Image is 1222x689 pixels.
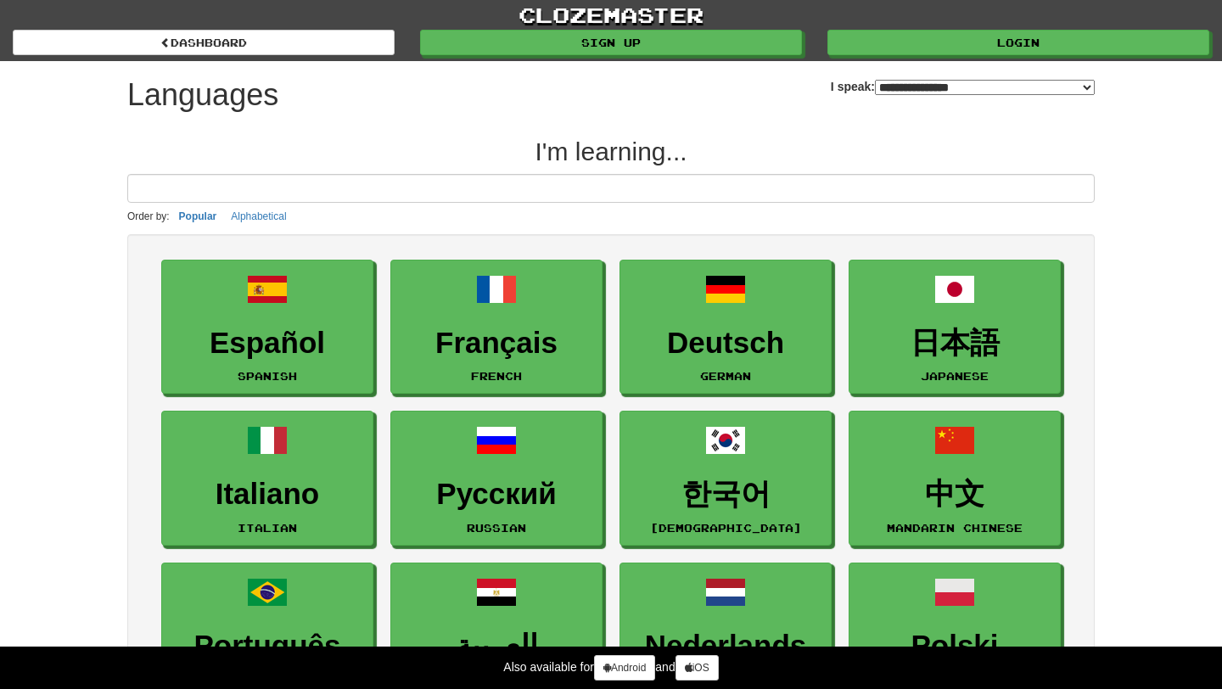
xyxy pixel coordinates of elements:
[400,478,593,511] h3: Русский
[390,260,603,395] a: FrançaisFrench
[700,370,751,382] small: German
[619,260,832,395] a: DeutschGerman
[174,207,222,226] button: Popular
[13,30,395,55] a: dashboard
[127,78,278,112] h1: Languages
[650,522,802,534] small: [DEMOGRAPHIC_DATA]
[827,30,1209,55] a: Login
[921,370,989,382] small: Japanese
[226,207,291,226] button: Alphabetical
[238,370,297,382] small: Spanish
[171,630,364,663] h3: Português
[127,137,1095,165] h2: I'm learning...
[390,411,603,546] a: РусскийRussian
[127,210,170,222] small: Order by:
[849,411,1061,546] a: 中文Mandarin Chinese
[629,327,822,360] h3: Deutsch
[594,655,655,681] a: Android
[161,260,373,395] a: EspañolSpanish
[171,478,364,511] h3: Italiano
[171,327,364,360] h3: Español
[875,80,1095,95] select: I speak:
[629,478,822,511] h3: 한국어
[858,630,1051,663] h3: Polski
[400,327,593,360] h3: Français
[629,630,822,663] h3: Nederlands
[238,522,297,534] small: Italian
[831,78,1095,95] label: I speak:
[858,327,1051,360] h3: 日本語
[467,522,526,534] small: Russian
[675,655,719,681] a: iOS
[619,411,832,546] a: 한국어[DEMOGRAPHIC_DATA]
[849,260,1061,395] a: 日本語Japanese
[858,478,1051,511] h3: 中文
[420,30,802,55] a: Sign up
[887,522,1023,534] small: Mandarin Chinese
[161,411,373,546] a: ItalianoItalian
[400,630,593,663] h3: العربية
[471,370,522,382] small: French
